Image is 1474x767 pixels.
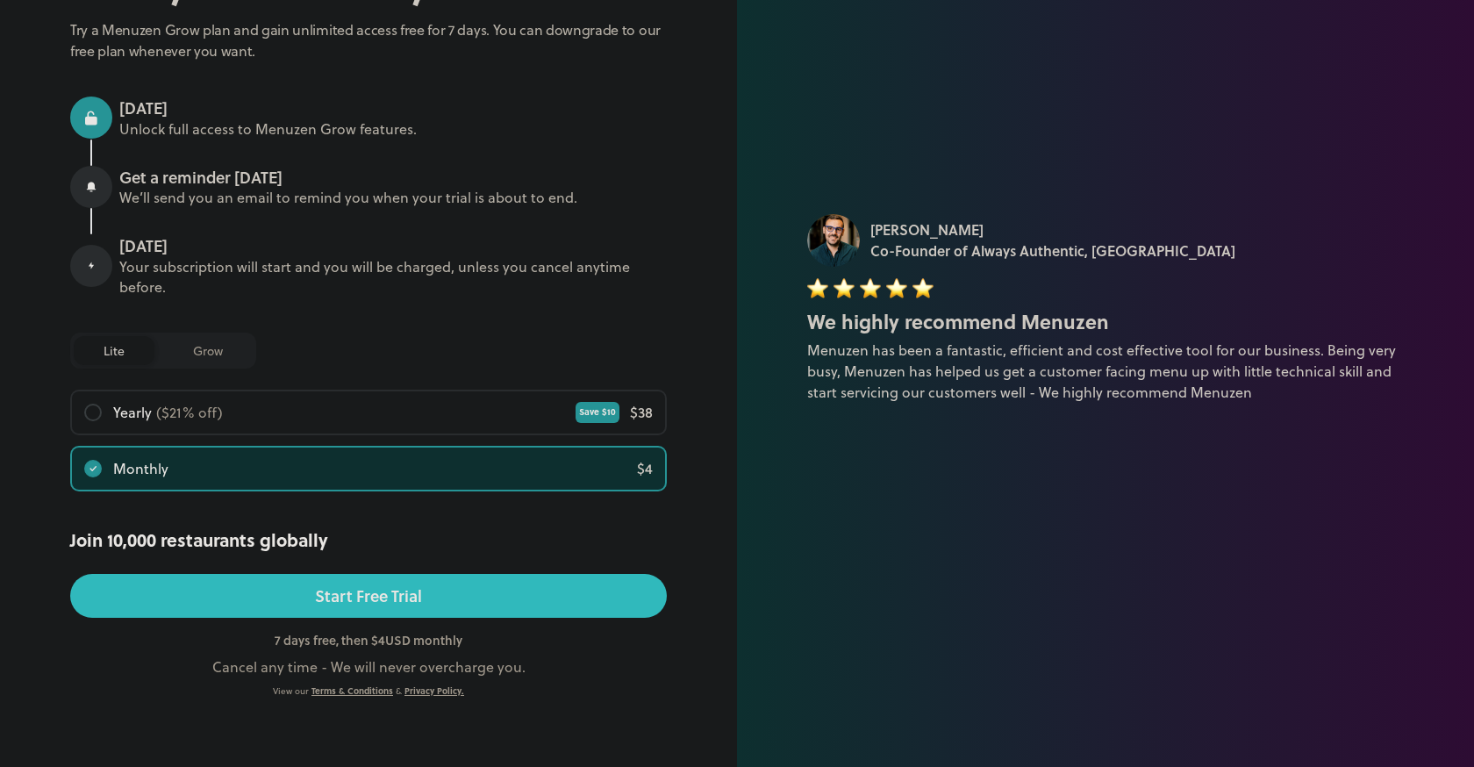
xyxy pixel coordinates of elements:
div: $ 38 [630,402,653,423]
div: ($ 21 % off) [156,402,223,423]
button: Start Free Trial [70,574,667,618]
div: Cancel any time - We will never overcharge you. [70,656,667,677]
div: Save $ 10 [576,402,619,423]
a: Privacy Policy. [404,685,464,697]
img: star [807,277,828,298]
div: grow [163,336,253,365]
div: Join 10,000 restaurants globally [70,527,667,553]
div: Get a reminder [DATE] [119,166,667,189]
p: Try a Menuzen Grow plan and gain unlimited access free for 7 days. You can downgrade to our free ... [70,19,667,61]
div: Yearly [113,402,152,423]
div: View our & [70,685,667,698]
div: lite [74,336,154,365]
img: Jade Hajj [807,214,860,267]
div: [PERSON_NAME] [870,219,1235,240]
img: star [860,277,881,298]
div: [DATE] [119,234,667,257]
img: star [834,277,855,298]
div: Start Free Trial [315,583,422,609]
a: Terms & Conditions [311,685,393,697]
div: $ 4 [637,458,653,479]
div: [DATE] [119,97,667,119]
div: Co-Founder of Always Authentic, [GEOGRAPHIC_DATA] [870,240,1235,262]
div: Menuzen has been a fantastic, efficient and cost effective tool for our business. Being very busy... [807,340,1404,403]
div: Unlock full access to Menuzen Grow features. [119,119,667,140]
div: We’ll send you an email to remind you when your trial is about to end. [119,188,667,208]
div: We highly recommend Menuzen [807,307,1404,336]
div: Your subscription will start and you will be charged, unless you cancel anytime before. [119,257,667,297]
img: star [886,277,907,298]
div: 7 days free, then $ 4 USD monthly [70,631,667,649]
div: Monthly [113,458,168,479]
img: star [912,277,934,298]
